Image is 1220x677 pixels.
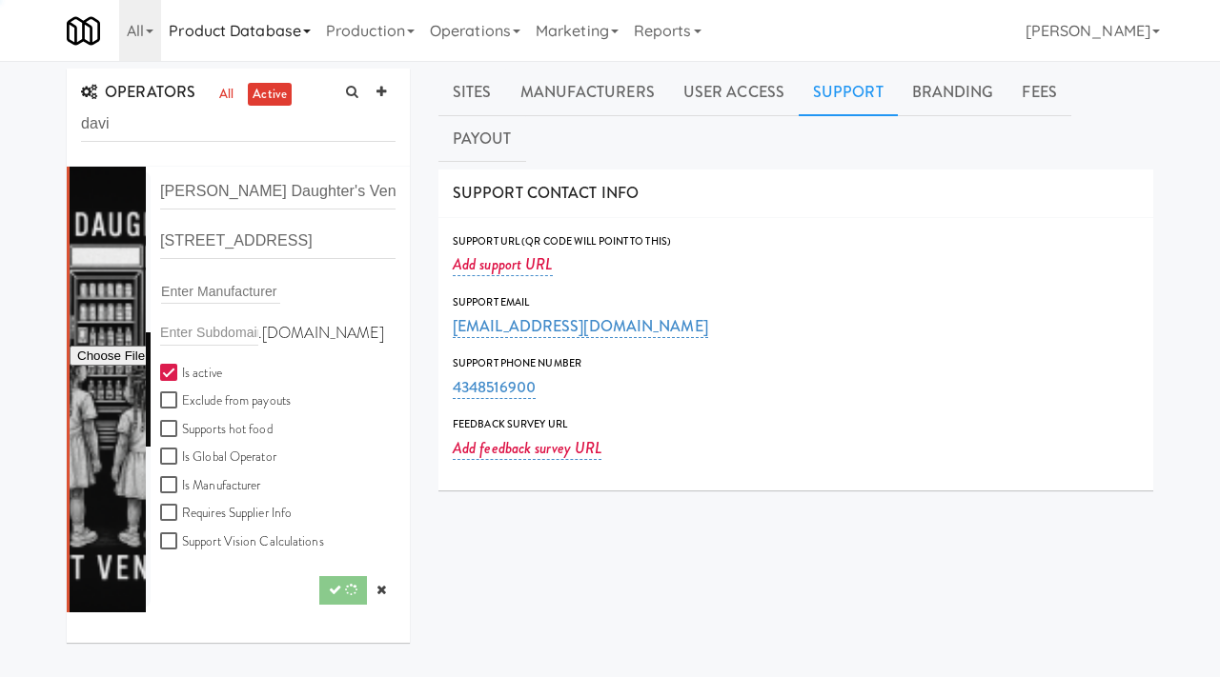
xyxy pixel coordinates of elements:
input: Operator name [160,174,396,209]
div: Feedback Survey Url [453,415,1139,434]
a: Payout [438,115,526,163]
input: Requires Supplier Info [160,506,182,521]
div: Support Phone Number [453,354,1139,373]
input: Is active [160,366,182,381]
label: Is Manufacturer [160,474,261,498]
input: Operator address [160,224,396,259]
label: Is Global Operator [160,446,276,469]
span: OPERATORS [81,81,195,103]
img: Micromart [67,14,100,48]
a: active [248,83,292,107]
div: Support Email [453,293,1139,312]
span: SUPPORT CONTACT INFO [453,182,639,204]
div: Support Url (QR code will point to this) [453,232,1139,251]
input: Supports hot food [160,422,182,437]
input: Search Operator [81,107,396,142]
a: [EMAIL_ADDRESS][DOMAIN_NAME] [453,315,708,338]
label: Exclude from payouts [160,389,291,413]
a: Fees [1007,69,1070,116]
a: Manufacturers [506,69,669,116]
a: Support [799,69,898,116]
a: 4348516900 [453,376,536,399]
a: all [214,83,238,107]
input: Support Vision Calculations [160,534,182,549]
a: Sites [438,69,506,116]
a: Branding [898,69,1008,116]
input: Exclude from payouts [160,393,182,408]
label: .[DOMAIN_NAME] [258,319,384,348]
label: Supports hot food [160,418,273,442]
input: Enter Manufacturer [161,279,280,304]
input: Is Global Operator [160,449,182,465]
label: Requires Supplier Info [160,502,292,526]
input: Enter Subdomain [160,319,258,346]
input: Is Manufacturer [160,478,182,493]
a: User Access [669,69,799,116]
a: Add feedback survey URL [453,437,601,460]
label: Is active [160,362,222,386]
label: Support Vision Calculations [160,530,324,554]
li: .[DOMAIN_NAME] Is active Exclude from payoutsSupports hot food Is Global Operator Is Manufacturer... [67,167,410,612]
a: Add support URL [453,253,553,276]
